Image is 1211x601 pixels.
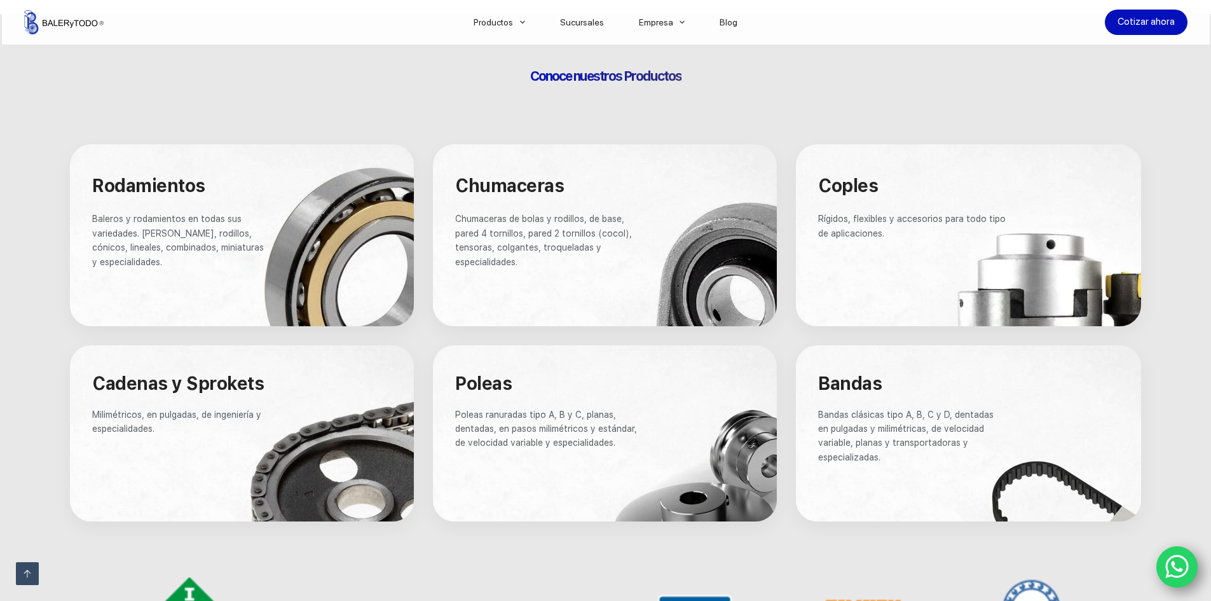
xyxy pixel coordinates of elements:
[818,214,1008,238] span: Rígidos, flexibles y accesorios para todo tipo de aplicaciones.
[24,10,104,34] img: Balerytodo
[1105,10,1187,35] a: Cotizar ahora
[455,175,564,197] span: Chumaceras
[530,68,681,84] span: Conoce nuestros Productos
[16,562,39,585] a: Ir arriba
[92,175,205,197] span: Rodamientos
[455,373,512,394] span: Poleas
[92,410,264,434] span: Milimétricos, en pulgadas, de ingeniería y especialidades.
[818,373,882,394] span: Bandas
[455,410,640,448] span: Poleas ranuradas tipo A, B y C, planas, dentadas, en pasos milimétricos y estándar, de velocidad ...
[92,373,264,394] span: Cadenas y Sprokets
[818,175,878,197] span: Coples
[455,214,634,266] span: Chumaceras de bolas y rodillos, de base, pared 4 tornillos, pared 2 tornillos (cocol), tensoras, ...
[92,214,266,266] span: Baleros y rodamientos en todas sus variedades. [PERSON_NAME], rodillos, cónicos, lineales, combin...
[818,410,996,462] span: Bandas clásicas tipo A, B, C y D, dentadas en pulgadas y milimétricas, de velocidad variable, pla...
[1156,546,1198,588] a: WhatsApp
